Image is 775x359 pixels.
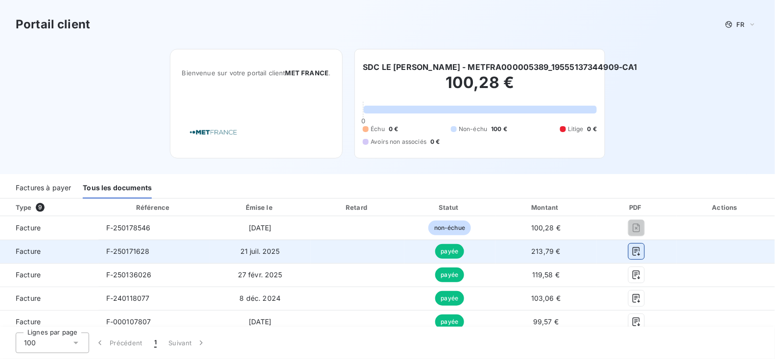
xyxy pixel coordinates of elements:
div: Statut [406,202,493,212]
span: 0 € [430,137,440,146]
span: 100,28 € [531,224,561,232]
span: Facture [8,223,91,233]
span: 9 [36,203,45,212]
h3: Portail client [16,16,90,33]
span: 99,57 € [533,317,559,326]
span: non-échue [428,221,471,235]
span: 100 € [491,125,507,134]
span: Facture [8,317,91,327]
span: FR [737,21,745,28]
div: PDF [599,202,675,212]
span: 213,79 € [532,247,561,255]
span: F-250136026 [106,270,152,279]
span: 27 févr. 2025 [238,270,282,279]
span: 21 juil. 2025 [240,247,280,255]
span: payée [435,268,465,282]
span: 0 [361,117,365,125]
span: 100 [24,338,36,348]
div: Retard [313,202,402,212]
span: F-250178546 [106,224,151,232]
button: Suivant [163,333,212,353]
span: F-240118077 [106,294,150,302]
img: Company logo [182,118,245,146]
div: Tous les documents [83,178,152,199]
span: 8 déc. 2024 [240,294,281,302]
button: 1 [148,333,163,353]
span: MET FRANCE [285,69,329,77]
span: [DATE] [249,224,272,232]
div: Factures à payer [16,178,71,199]
span: 119,58 € [532,270,560,279]
span: payée [435,244,465,259]
span: Bienvenue sur votre portail client . [182,69,331,77]
span: Facture [8,247,91,256]
span: payée [435,291,465,306]
span: Échu [371,125,385,134]
div: Montant [497,202,595,212]
h2: 100,28 € [363,73,597,102]
span: F-250171628 [106,247,150,255]
span: 0 € [389,125,398,134]
span: Avoirs non associés [371,137,426,146]
button: Précédent [89,333,148,353]
span: [DATE] [249,317,272,326]
div: Type [10,202,96,212]
div: Actions [679,202,773,212]
div: Émise le [211,202,309,212]
span: payée [435,314,465,329]
span: 1 [154,338,157,348]
span: 0 € [587,125,597,134]
div: Référence [136,203,169,211]
span: Facture [8,293,91,303]
h6: SDC LE [PERSON_NAME] - METFRA000005389_19555137344909-CA1 [363,61,637,73]
span: Facture [8,270,91,280]
span: Litige [568,125,584,134]
span: 103,06 € [531,294,561,302]
span: F-000107807 [106,317,151,326]
span: Non-échu [459,125,487,134]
